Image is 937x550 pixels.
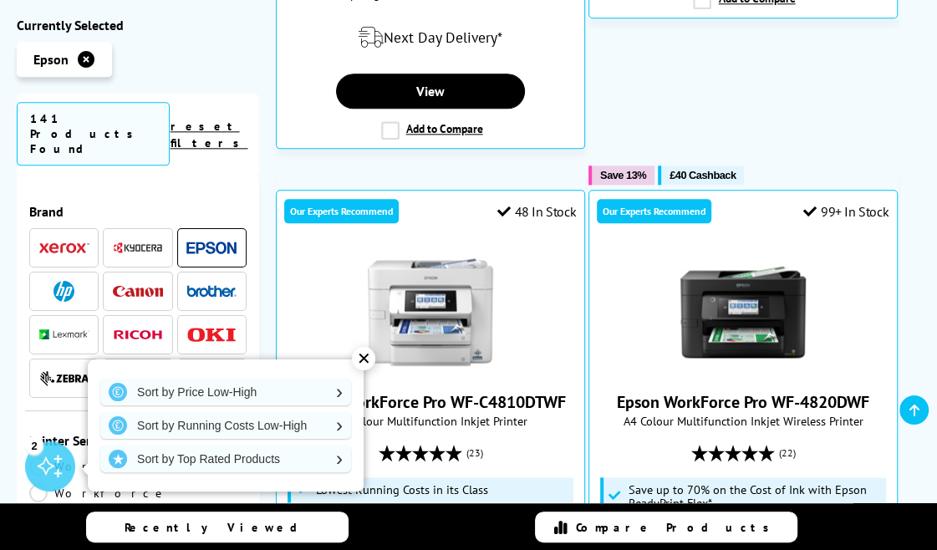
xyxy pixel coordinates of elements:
span: A4 Colour Multifunction Inkjet Printer [285,413,576,429]
span: Printer Series [29,432,247,449]
a: Sort by Running Costs Low-High [100,412,351,439]
a: Ricoh [113,324,163,345]
img: Epson WorkForce Pro WF-C4810DTWF [368,249,493,374]
span: (23) [466,437,483,469]
span: £40 Cashback [670,169,736,181]
a: Epson WorkForce Pro WF-C4810DTWF [296,391,566,413]
div: modal_delivery [285,14,576,61]
a: Epson WorkForce Pro WF-4820DWF [680,361,806,378]
img: OKI [186,328,237,342]
button: £40 Cashback [658,166,744,185]
a: Epson [186,237,237,258]
a: Recently Viewed [86,512,349,542]
span: Epson [33,51,69,68]
img: Epson [186,242,237,254]
div: 99+ In Stock [803,203,889,220]
a: HP [39,281,89,302]
span: 141 Products Found [17,102,170,166]
img: Kyocera [113,242,163,254]
div: 48 In Stock [497,203,576,220]
span: A4 Colour Multifunction Inkjet Wireless Printer [598,413,889,429]
span: Save 13% [600,169,646,181]
img: Ricoh [113,330,163,339]
a: OKI [186,324,237,345]
div: 2 [25,435,43,454]
span: Save up to 70% on the Cost of Ink with Epson ReadyPrint Flex* [628,483,881,510]
span: Lowest Running Costs in its Class [315,483,487,497]
div: Currently Selected [17,17,259,33]
img: Canon [113,286,163,297]
img: HP [53,281,74,302]
a: reset filters [170,119,247,150]
img: Epson WorkForce Pro WF-4820DWF [680,249,806,374]
label: Add to Compare [381,121,483,140]
a: View [336,74,525,109]
a: Kyocera [113,237,163,258]
span: (22) [778,437,795,469]
div: Our Experts Recommend [597,199,711,223]
span: Recently Viewed [125,520,314,535]
img: Xerox [39,242,89,254]
span: Compare Products [576,520,778,535]
img: Zebra [39,370,89,387]
a: Zebra [39,368,89,389]
a: Sort by Price Low-High [100,379,351,405]
button: Save 13% [588,166,654,185]
a: Epson WorkForce Pro WF-C4810DTWF [368,361,493,378]
div: Our Experts Recommend [284,199,399,223]
a: Lexmark [39,324,89,345]
img: Lexmark [39,330,89,340]
a: Workforce Pro [29,484,168,521]
a: Epson WorkForce Pro WF-4820DWF [617,391,869,413]
a: Brother [186,281,237,302]
div: ✕ [352,347,375,370]
span: Brand [29,203,247,220]
a: Compare Products [535,512,797,542]
a: Sort by Top Rated Products [100,446,351,472]
img: Brother [186,285,237,297]
a: Canon [113,281,163,302]
a: Xerox [39,237,89,258]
